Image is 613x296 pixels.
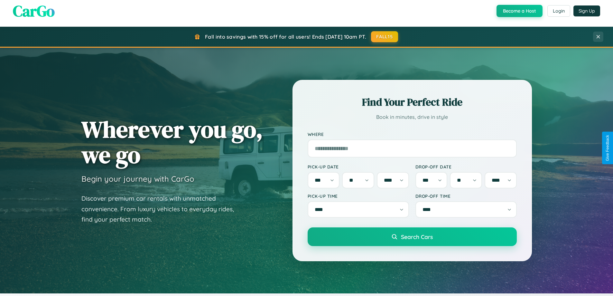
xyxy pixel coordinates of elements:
label: Pick-up Date [308,164,409,169]
h1: Wherever you go, we go [81,117,263,167]
label: Pick-up Time [308,193,409,199]
p: Discover premium car rentals with unmatched convenience. From luxury vehicles to everyday rides, ... [81,193,242,225]
label: Where [308,131,517,137]
span: Fall into savings with 15% off for all users! Ends [DATE] 10am PT. [205,33,366,40]
span: Search Cars [401,233,433,240]
h3: Begin your journey with CarGo [81,174,194,184]
button: FALL15 [371,31,398,42]
button: Login [547,5,570,17]
button: Sign Up [573,5,600,16]
button: Search Cars [308,227,517,246]
label: Drop-off Date [415,164,517,169]
h2: Find Your Perfect Ride [308,95,517,109]
label: Drop-off Time [415,193,517,199]
div: Give Feedback [605,135,610,161]
button: Become a Host [497,5,543,17]
span: CarGo [13,0,55,22]
p: Book in minutes, drive in style [308,112,517,122]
